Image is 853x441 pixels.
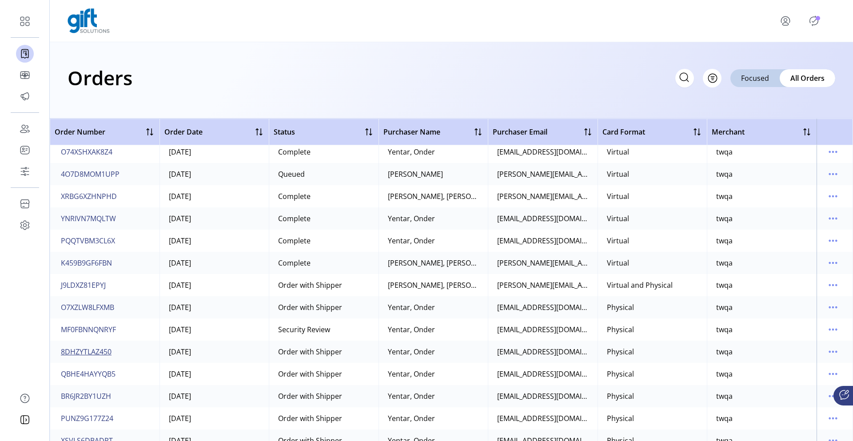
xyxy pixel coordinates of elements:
div: Virtual [607,191,629,202]
span: Purchaser Name [383,127,440,137]
div: twqa [716,235,733,246]
div: [EMAIL_ADDRESS][DOMAIN_NAME] [497,413,589,424]
span: Focused [741,73,769,83]
button: menu [826,389,840,403]
span: QBHE4HAYYQB5 [61,369,116,379]
div: twqa [716,147,733,157]
div: Virtual and Physical [607,280,673,290]
span: BR6JR2BY1UZH [61,391,111,401]
span: Merchant [712,127,745,137]
td: [DATE] [159,230,269,252]
div: Virtual [607,169,629,179]
div: [EMAIL_ADDRESS][DOMAIN_NAME] [497,302,589,313]
td: [DATE] [159,252,269,274]
button: O7XZLW8LFXMB [59,300,116,314]
span: Card Format [602,127,645,137]
button: menu [768,10,807,32]
div: Yentar, Onder [388,324,435,335]
button: XRBG6XZHNPHD [59,189,119,203]
div: Order with Shipper [278,369,342,379]
button: 4O7D8MOM1UPP [59,167,121,181]
button: menu [826,145,840,159]
div: Physical [607,324,634,335]
div: twqa [716,213,733,224]
span: YNRIVN7MQLTW [61,213,116,224]
div: All Orders [780,69,835,87]
div: Virtual [607,147,629,157]
div: Order with Shipper [278,302,342,313]
button: QBHE4HAYYQB5 [59,367,117,381]
div: Complete [278,191,311,202]
span: Order Number [55,127,105,137]
img: logo [68,8,110,33]
span: 8DHZYTLAZ450 [61,346,112,357]
button: menu [826,322,840,337]
span: PQQTVBM3CL6X [61,235,115,246]
div: Order with Shipper [278,346,342,357]
div: [EMAIL_ADDRESS][DOMAIN_NAME] [497,235,589,246]
div: Physical [607,369,634,379]
div: Yentar, Onder [388,413,435,424]
td: [DATE] [159,385,269,407]
button: PUNZ9G177Z24 [59,411,115,425]
div: Yentar, Onder [388,235,435,246]
div: Physical [607,346,634,357]
div: [EMAIL_ADDRESS][DOMAIN_NAME] [497,324,589,335]
span: 4O7D8MOM1UPP [61,169,120,179]
button: BR6JR2BY1UZH [59,389,113,403]
div: [EMAIL_ADDRESS][DOMAIN_NAME] [497,391,589,401]
div: twqa [716,302,733,313]
div: [PERSON_NAME], [PERSON_NAME] [388,191,479,202]
button: menu [826,256,840,270]
div: [PERSON_NAME], [PERSON_NAME] [388,258,479,268]
button: PQQTVBM3CL6X [59,234,117,248]
span: O7XZLW8LFXMB [61,302,114,313]
td: [DATE] [159,274,269,296]
button: menu [826,167,840,181]
div: twqa [716,258,733,268]
span: Status [274,127,295,137]
span: Purchaser Email [493,127,547,137]
div: twqa [716,346,733,357]
button: J9LDXZ81EPYJ [59,278,108,292]
button: Filter Button [703,69,721,87]
div: Focused [730,69,780,87]
span: J9LDXZ81EPYJ [61,280,106,290]
div: Yentar, Onder [388,147,435,157]
div: Yentar, Onder [388,391,435,401]
div: [EMAIL_ADDRESS][DOMAIN_NAME] [497,213,589,224]
button: menu [826,211,840,226]
div: [EMAIL_ADDRESS][DOMAIN_NAME] [497,346,589,357]
div: Physical [607,391,634,401]
div: twqa [716,191,733,202]
div: twqa [716,169,733,179]
div: Virtual [607,258,629,268]
div: Complete [278,258,311,268]
button: menu [826,367,840,381]
td: [DATE] [159,318,269,341]
span: O74XSHXAK8Z4 [61,147,112,157]
div: [PERSON_NAME][EMAIL_ADDRESS][DOMAIN_NAME] [497,169,589,179]
div: twqa [716,391,733,401]
td: [DATE] [159,296,269,318]
div: Yentar, Onder [388,369,435,379]
div: twqa [716,413,733,424]
div: twqa [716,369,733,379]
div: twqa [716,324,733,335]
div: Order with Shipper [278,413,342,424]
button: MF0FBNNQNRYF [59,322,118,337]
div: Complete [278,235,311,246]
div: Yentar, Onder [388,213,435,224]
div: [EMAIL_ADDRESS][DOMAIN_NAME] [497,369,589,379]
button: YNRIVN7MQLTW [59,211,118,226]
button: 8DHZYTLAZ450 [59,345,113,359]
div: twqa [716,280,733,290]
div: Yentar, Onder [388,302,435,313]
span: XRBG6XZHNPHD [61,191,117,202]
div: [PERSON_NAME], [PERSON_NAME] [388,280,479,290]
div: Physical [607,413,634,424]
td: [DATE] [159,207,269,230]
td: [DATE] [159,341,269,363]
span: Order Date [164,127,203,137]
div: [PERSON_NAME] [388,169,443,179]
